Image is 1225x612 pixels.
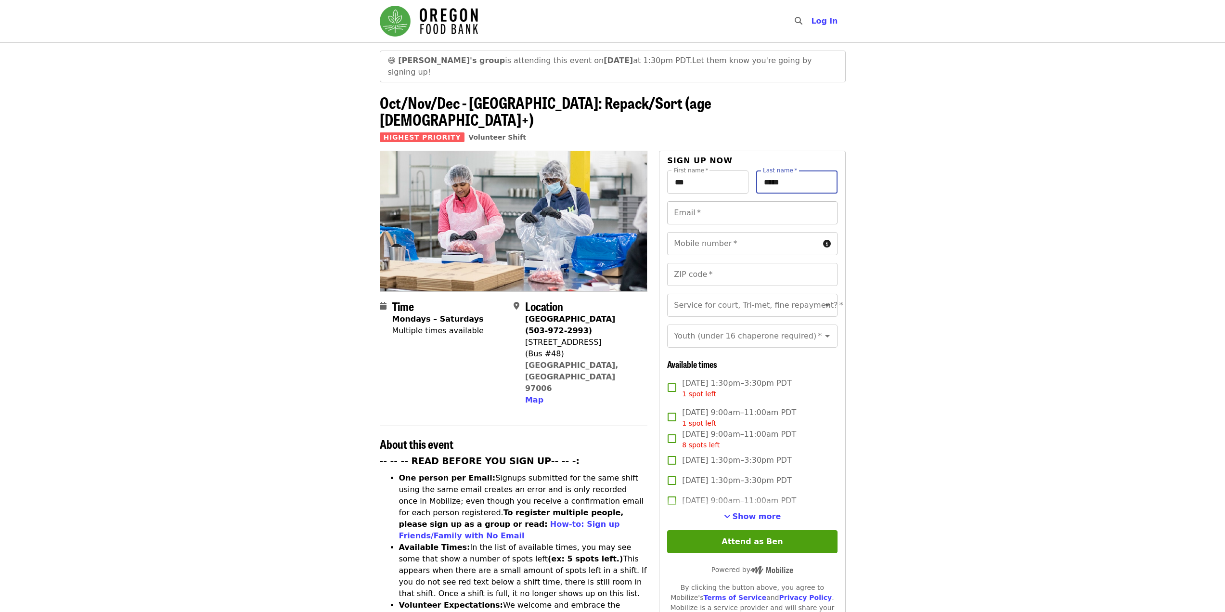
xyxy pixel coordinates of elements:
[682,407,796,429] span: [DATE] 9:00am–11:00am PDT
[724,511,781,522] button: See more timeslots
[667,232,819,255] input: Mobile number
[682,475,791,486] span: [DATE] 1:30pm–3:30pm PDT
[674,168,709,173] label: First name
[667,201,837,224] input: Email
[525,395,543,404] span: Map
[682,390,716,398] span: 1 spot left
[525,298,563,314] span: Location
[821,329,834,343] button: Open
[380,151,647,291] img: Oct/Nov/Dec - Beaverton: Repack/Sort (age 10+) organized by Oregon Food Bank
[682,441,720,449] span: 8 spots left
[803,12,845,31] button: Log in
[548,554,623,563] strong: (ex: 5 spots left.)
[399,520,620,540] a: How-to: Sign up Friends/Family with No Email
[756,170,838,194] input: Last name
[525,314,615,335] strong: [GEOGRAPHIC_DATA] (503-972-2993)
[779,594,832,601] a: Privacy Policy
[468,133,526,141] a: Volunteer Shift
[682,429,796,450] span: [DATE] 9:00am–11:00am PDT
[525,348,640,360] div: (Bus #48)
[823,239,831,248] i: circle-info icon
[392,325,484,337] div: Multiple times available
[399,600,503,610] strong: Volunteer Expectations:
[808,10,816,33] input: Search
[682,455,791,466] span: [DATE] 1:30pm–3:30pm PDT
[399,472,648,542] li: Signups submitted for the same shift using the same email creates an error and is only recorded o...
[388,56,396,65] span: grinning face emoji
[380,301,387,311] i: calendar icon
[399,473,496,482] strong: One person per Email:
[682,495,796,507] span: [DATE] 9:00am–11:00am PDT
[763,168,797,173] label: Last name
[525,394,543,406] button: Map
[667,358,717,370] span: Available times
[398,56,692,65] span: is attending this event on at 1:30pm PDT.
[399,542,648,599] li: In the list of available times, you may see some that show a number of spots left This appears wh...
[380,456,580,466] strong: -- -- -- READ BEFORE YOU SIGN UP-- -- -:
[750,566,793,574] img: Powered by Mobilize
[682,419,716,427] span: 1 spot left
[733,512,781,521] span: Show more
[380,435,453,452] span: About this event
[682,378,791,399] span: [DATE] 1:30pm–3:30pm PDT
[398,56,505,65] strong: [PERSON_NAME]'s group
[795,16,802,26] i: search icon
[811,16,838,26] span: Log in
[604,56,633,65] strong: [DATE]
[392,298,414,314] span: Time
[399,508,624,529] strong: To register multiple people, please sign up as a group or read:
[711,566,793,573] span: Powered by
[380,91,711,130] span: Oct/Nov/Dec - [GEOGRAPHIC_DATA]: Repack/Sort (age [DEMOGRAPHIC_DATA]+)
[703,594,766,601] a: Terms of Service
[380,132,465,142] span: Highest Priority
[525,361,619,393] a: [GEOGRAPHIC_DATA], [GEOGRAPHIC_DATA] 97006
[525,337,640,348] div: [STREET_ADDRESS]
[667,170,748,194] input: First name
[514,301,519,311] i: map-marker-alt icon
[667,263,837,286] input: ZIP code
[380,6,478,37] img: Oregon Food Bank - Home
[821,299,834,312] button: Open
[399,543,470,552] strong: Available Times:
[667,530,837,553] button: Attend as Ben
[667,156,733,165] span: Sign up now
[392,314,484,324] strong: Mondays – Saturdays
